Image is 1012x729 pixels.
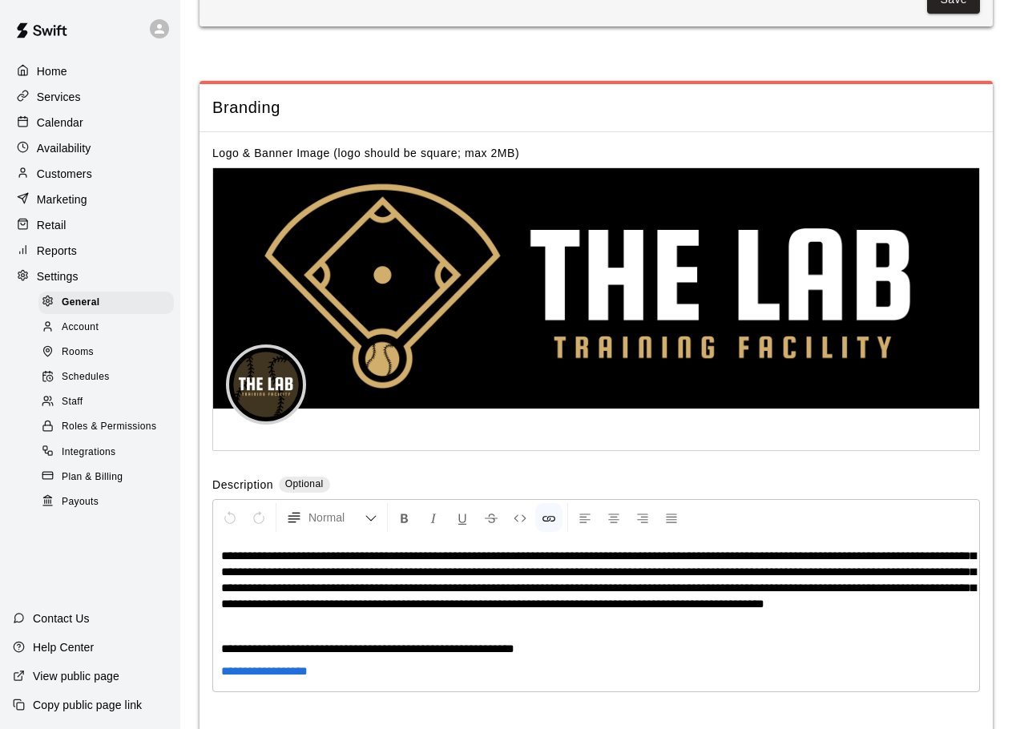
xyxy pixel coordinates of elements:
[33,610,90,626] p: Contact Us
[13,136,167,160] a: Availability
[37,89,81,105] p: Services
[37,63,67,79] p: Home
[62,295,100,311] span: General
[13,85,167,109] a: Services
[38,366,174,389] div: Schedules
[62,320,99,336] span: Account
[535,503,562,532] button: Insert Link
[38,466,174,489] div: Plan & Billing
[37,217,67,233] p: Retail
[62,445,116,461] span: Integrations
[658,503,685,532] button: Justify Align
[420,503,447,532] button: Format Italics
[38,391,174,413] div: Staff
[38,441,174,464] div: Integrations
[38,315,180,340] a: Account
[38,292,174,314] div: General
[37,191,87,207] p: Marketing
[37,166,92,182] p: Customers
[245,503,272,532] button: Redo
[13,111,167,135] a: Calendar
[38,415,180,440] a: Roles & Permissions
[13,59,167,83] a: Home
[62,469,123,485] span: Plan & Billing
[33,697,142,713] p: Copy public page link
[62,369,110,385] span: Schedules
[13,213,167,237] a: Retail
[629,503,656,532] button: Right Align
[212,477,273,495] label: Description
[37,115,83,131] p: Calendar
[38,465,180,489] a: Plan & Billing
[308,509,365,526] span: Normal
[38,416,174,438] div: Roles & Permissions
[62,419,156,435] span: Roles & Permissions
[38,489,180,514] a: Payouts
[38,365,180,390] a: Schedules
[13,187,167,211] a: Marketing
[38,290,180,315] a: General
[600,503,627,532] button: Center Align
[506,503,534,532] button: Insert Code
[38,316,174,339] div: Account
[571,503,599,532] button: Left Align
[62,494,99,510] span: Payouts
[38,341,174,364] div: Rooms
[38,340,180,365] a: Rooms
[449,503,476,532] button: Format Underline
[212,147,519,159] label: Logo & Banner Image (logo should be square; max 2MB)
[33,668,119,684] p: View public page
[62,394,83,410] span: Staff
[13,162,167,186] a: Customers
[478,503,505,532] button: Format Strikethrough
[13,239,167,263] a: Reports
[216,503,244,532] button: Undo
[285,478,324,489] span: Optional
[38,440,180,465] a: Integrations
[37,140,91,156] p: Availability
[38,390,180,415] a: Staff
[33,639,94,655] p: Help Center
[37,243,77,259] p: Reports
[280,503,384,532] button: Formatting Options
[38,491,174,514] div: Payouts
[391,503,418,532] button: Format Bold
[13,264,167,288] a: Settings
[62,344,94,360] span: Rooms
[212,97,980,119] span: Branding
[37,268,79,284] p: Settings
